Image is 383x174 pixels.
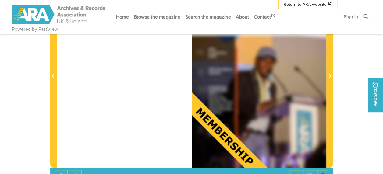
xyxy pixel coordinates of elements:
[368,78,383,112] a: Would you like to provide feedback?
[284,1,327,8] span: Return to ARA website
[183,9,233,25] a: Search the magazine
[251,9,278,25] a: Contact
[341,9,361,25] a: Sign in
[371,83,379,109] span: Feedback
[12,26,58,33] a: Powered by PastView
[12,1,106,28] a: ARA - ARC Magazine | Powered by PastView logo
[131,9,183,25] a: Browse the magazine
[233,9,251,25] a: About
[114,9,131,25] a: Home
[12,5,106,24] img: ARA - ARC Magazine | Powered by PastView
